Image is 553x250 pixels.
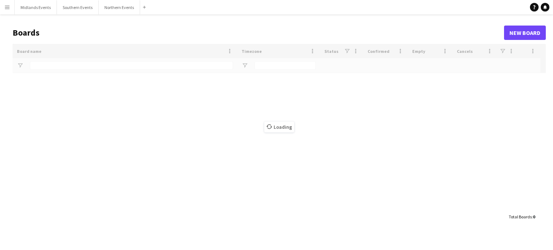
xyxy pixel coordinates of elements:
h1: Boards [13,27,504,38]
span: Loading [264,122,294,132]
span: 0 [533,214,535,219]
span: Total Boards [509,214,532,219]
button: Northern Events [99,0,140,14]
a: New Board [504,26,546,40]
button: Midlands Events [15,0,57,14]
button: Southern Events [57,0,99,14]
div: : [509,210,535,224]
